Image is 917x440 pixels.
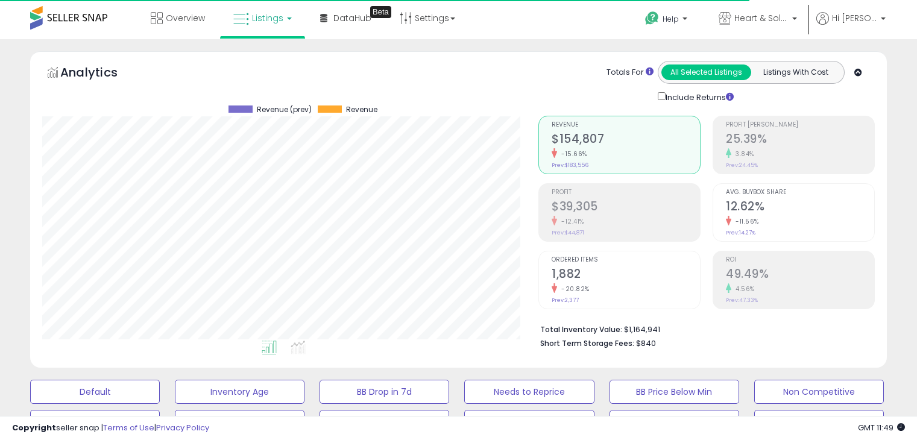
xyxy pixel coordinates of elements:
h5: Analytics [60,64,141,84]
span: DataHub [333,12,371,24]
li: $1,164,941 [540,321,866,336]
a: Privacy Policy [156,422,209,433]
small: Prev: $183,556 [552,162,588,169]
button: Needs to Reprice [464,380,594,404]
span: Hi [PERSON_NAME] [832,12,877,24]
div: Totals For [607,67,654,78]
button: Listings With Cost [751,64,840,80]
div: Tooltip anchor [370,6,391,18]
span: Profit [PERSON_NAME] [726,122,874,128]
small: -20.82% [557,284,590,294]
small: -12.41% [557,217,584,226]
a: Hi [PERSON_NAME] [816,12,886,39]
button: BB Price Below Min [610,380,739,404]
span: Help [663,14,679,24]
span: Revenue [346,105,377,114]
button: BB Drop in 7d [320,380,449,404]
small: Prev: 2,377 [552,297,579,304]
div: seller snap | | [12,423,209,434]
small: Prev: 14.27% [726,229,755,236]
span: ROI [726,257,874,263]
small: 3.84% [731,149,754,159]
div: Include Returns [649,90,748,104]
a: Help [635,2,699,39]
span: Revenue [552,122,700,128]
span: Overview [166,12,205,24]
h2: $39,305 [552,200,700,216]
span: Avg. Buybox Share [726,189,874,196]
button: Inventory Age [175,380,304,404]
small: -15.66% [557,149,587,159]
small: Prev: $44,871 [552,229,584,236]
i: Get Help [644,11,660,26]
span: $840 [636,338,656,349]
span: Heart & Sole Trading [734,12,789,24]
strong: Copyright [12,422,56,433]
b: Short Term Storage Fees: [540,338,634,348]
small: Prev: 24.45% [726,162,758,169]
button: Default [30,380,160,404]
button: Non Competitive [754,380,884,404]
span: Revenue (prev) [257,105,312,114]
button: All Selected Listings [661,64,751,80]
span: Ordered Items [552,257,700,263]
span: Profit [552,189,700,196]
h2: $154,807 [552,132,700,148]
a: Terms of Use [103,422,154,433]
h2: 49.49% [726,267,874,283]
h2: 25.39% [726,132,874,148]
span: Listings [252,12,283,24]
small: Prev: 47.33% [726,297,758,304]
h2: 12.62% [726,200,874,216]
small: 4.56% [731,284,755,294]
b: Total Inventory Value: [540,324,622,335]
h2: 1,882 [552,267,700,283]
span: 2025-08-18 11:49 GMT [858,422,905,433]
small: -11.56% [731,217,759,226]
